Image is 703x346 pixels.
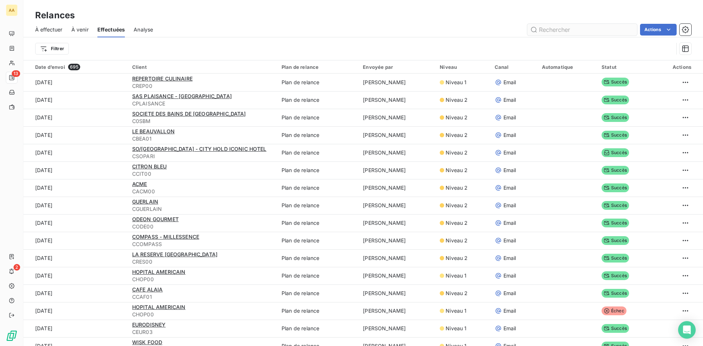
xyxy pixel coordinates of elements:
div: AA [6,4,18,16]
span: 2 [14,264,20,271]
span: Succès [602,183,629,192]
span: Niveau 2 [446,254,468,262]
span: Niveau 2 [446,237,468,244]
span: Niveau 2 [446,149,468,156]
td: [PERSON_NAME] [358,74,435,91]
td: [DATE] [23,284,128,302]
span: CSOPARI [132,153,273,160]
td: Plan de relance [277,284,358,302]
span: ACME [132,181,147,187]
span: REPERTOIRE CULINAIRE [132,75,193,82]
span: Succès [602,271,629,280]
input: Rechercher [527,24,637,36]
span: CPLAISANCE [132,100,273,107]
span: Niveau 1 [446,272,466,279]
span: Niveau 1 [446,307,466,315]
span: Succès [602,324,629,333]
span: LE BEAUVALLON [132,128,175,134]
span: Niveau 2 [446,219,468,227]
span: Analyse [134,26,153,33]
span: SAS PLAISANCE - [GEOGRAPHIC_DATA] [132,93,232,99]
span: CRES00 [132,258,273,265]
span: Email [503,237,516,244]
span: Email [503,167,516,174]
span: 695 [68,64,80,70]
span: Email [503,79,516,86]
h3: Relances [35,9,75,22]
span: Succès [602,78,629,86]
td: [DATE] [23,320,128,337]
span: Succès [602,201,629,210]
td: Plan de relance [277,214,358,232]
span: CACM00 [132,188,273,195]
div: Niveau [440,64,486,70]
span: EURODISNEY [132,321,166,328]
span: Niveau 2 [446,114,468,121]
button: Filtrer [35,43,69,55]
td: [PERSON_NAME] [358,161,435,179]
span: CREP00 [132,82,273,90]
span: Niveau 2 [446,131,468,139]
span: Succès [602,96,629,104]
td: [PERSON_NAME] [358,126,435,144]
div: Canal [495,64,533,70]
td: Plan de relance [277,320,358,337]
td: Plan de relance [277,74,358,91]
span: HOPITAL AMERICAIN [132,304,186,310]
span: Email [503,184,516,191]
span: Échec [602,306,626,315]
td: [PERSON_NAME] [358,284,435,302]
td: [DATE] [23,197,128,214]
span: Succès [602,166,629,175]
td: [PERSON_NAME] [358,267,435,284]
td: [PERSON_NAME] [358,214,435,232]
span: Client [132,64,147,70]
span: Email [503,219,516,227]
td: [DATE] [23,109,128,126]
span: Niveau 2 [446,290,468,297]
span: Email [503,131,516,139]
span: Niveau 2 [446,96,468,104]
span: 13 [12,70,20,77]
span: Succès [602,148,629,157]
td: Plan de relance [277,267,358,284]
td: Plan de relance [277,249,358,267]
td: [DATE] [23,91,128,109]
td: Plan de relance [277,161,358,179]
span: CBEA01 [132,135,273,142]
div: Date d’envoi [35,64,123,70]
td: [DATE] [23,179,128,197]
span: CEUR03 [132,328,273,336]
td: Plan de relance [277,197,358,214]
span: CCIT00 [132,170,273,178]
div: Open Intercom Messenger [678,321,696,339]
span: CAFE ALAIA [132,286,163,293]
span: Email [503,114,516,121]
span: Succès [602,131,629,139]
span: COMPASS - MILLESSENCE [132,234,199,240]
td: [DATE] [23,74,128,91]
td: [PERSON_NAME] [358,302,435,320]
span: C0SBM [132,118,273,125]
td: Plan de relance [277,126,358,144]
span: Niveau 2 [446,167,468,174]
span: Email [503,307,516,315]
span: Succès [602,219,629,227]
span: WISK FOOD [132,339,162,345]
td: [DATE] [23,267,128,284]
td: [PERSON_NAME] [358,232,435,249]
td: Plan de relance [277,91,358,109]
td: [PERSON_NAME] [358,320,435,337]
span: CITRON BLEU [132,163,167,170]
span: ODEON GOURMET [132,216,179,222]
div: Statut [602,64,647,70]
span: CHOP00 [132,276,273,283]
img: Logo LeanPay [6,330,18,342]
span: Niveau 1 [446,325,466,332]
span: CCAF01 [132,293,273,301]
span: Email [503,325,516,332]
span: Effectuées [97,26,125,33]
span: Niveau 2 [446,202,468,209]
td: Plan de relance [277,109,358,126]
td: Plan de relance [277,302,358,320]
